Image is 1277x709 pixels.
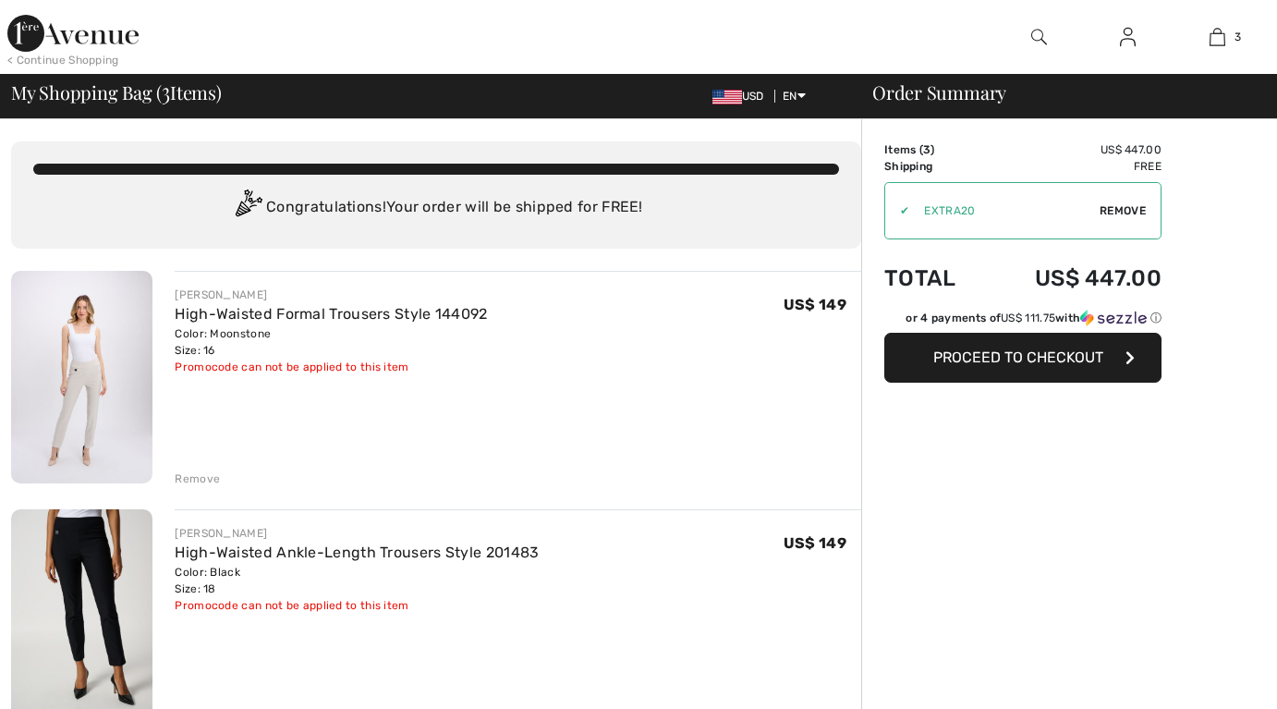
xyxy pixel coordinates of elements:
img: My Info [1120,26,1136,48]
div: [PERSON_NAME] [175,525,539,542]
span: US$ 111.75 [1001,312,1055,324]
div: ✔ [885,202,909,219]
td: US$ 447.00 [984,141,1161,158]
span: USD [712,90,772,103]
div: Color: Moonstone Size: 16 [175,325,487,359]
a: Sign In [1105,26,1150,49]
td: Items ( ) [884,141,984,158]
img: search the website [1031,26,1047,48]
input: Promo code [909,183,1100,238]
div: or 4 payments ofUS$ 111.75withSezzle Click to learn more about Sezzle [884,310,1161,333]
div: Color: Black Size: 18 [175,564,539,597]
span: Remove [1100,202,1146,219]
img: Congratulation2.svg [229,189,266,226]
span: EN [783,90,806,103]
div: Promocode can not be applied to this item [175,359,487,375]
span: Proceed to Checkout [933,348,1103,366]
div: [PERSON_NAME] [175,287,487,303]
span: My Shopping Bag ( Items) [11,83,222,102]
span: 3 [923,143,930,156]
div: or 4 payments of with [906,310,1161,326]
img: Sezzle [1080,310,1147,326]
td: Total [884,247,984,310]
img: My Bag [1210,26,1225,48]
img: High-Waisted Formal Trousers Style 144092 [11,271,152,483]
span: US$ 149 [784,534,846,552]
td: Shipping [884,158,984,175]
td: US$ 447.00 [984,247,1161,310]
div: Remove [175,471,220,487]
a: High-Waisted Ankle-Length Trousers Style 201483 [175,544,539,561]
span: US$ 149 [784,296,846,313]
a: High-Waisted Formal Trousers Style 144092 [175,305,487,323]
div: Order Summary [850,83,1266,102]
a: 3 [1174,26,1261,48]
img: 1ère Avenue [7,15,139,52]
td: Free [984,158,1161,175]
div: Promocode can not be applied to this item [175,597,539,614]
span: 3 [1234,29,1241,45]
img: US Dollar [712,90,742,104]
button: Proceed to Checkout [884,333,1161,383]
span: 3 [162,79,170,103]
div: Congratulations! Your order will be shipped for FREE! [33,189,839,226]
div: < Continue Shopping [7,52,119,68]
